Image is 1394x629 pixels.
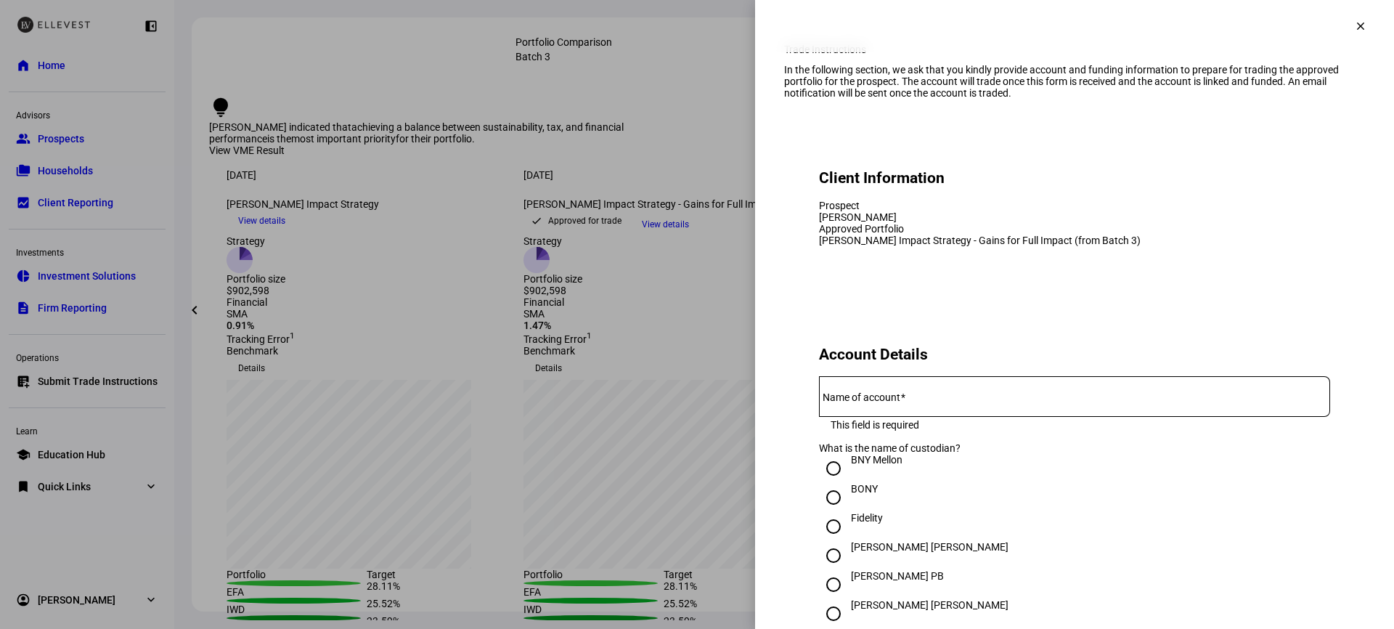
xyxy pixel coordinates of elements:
div: [PERSON_NAME] PB [851,570,944,582]
div: Trade Instructions [784,27,879,41]
div: Approved Portfolio [819,223,1330,235]
div: Prospect [819,200,1330,211]
div: This field is required [831,419,919,431]
div: Fidelity [851,512,883,524]
h2: Client Information [819,169,1330,187]
mat-icon: clear [1354,20,1367,33]
div: BONY [851,483,878,495]
div: [PERSON_NAME] [PERSON_NAME] [851,599,1008,611]
div: BNY Mellon [851,454,902,466]
div: In the following section, we ask that you kindly provide account and funding information to prepa... [784,64,1365,99]
mat-label: Name of account [823,391,900,403]
div: [PERSON_NAME] [PERSON_NAME] [851,541,1008,553]
div: [PERSON_NAME] Impact Strategy - Gains for Full Impact (from Batch 3) [819,235,1330,246]
div: [PERSON_NAME] [819,211,1330,223]
h2: Account Details [819,346,1330,363]
div: What is the name of custodian? [819,442,1330,454]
